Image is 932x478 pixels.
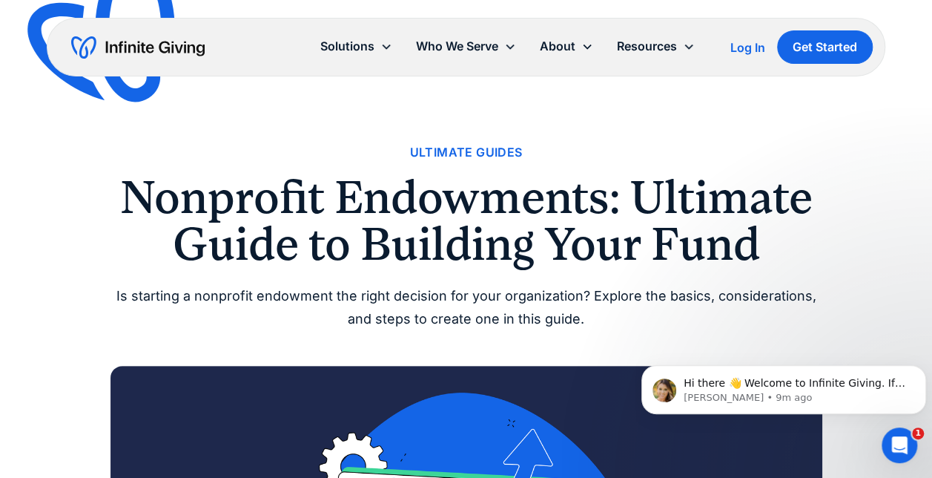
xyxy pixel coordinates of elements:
[528,30,605,62] div: About
[404,30,528,62] div: Who We Serve
[308,30,404,62] div: Solutions
[540,36,575,56] div: About
[110,285,822,330] div: Is starting a nonprofit endowment the right decision for your organization? Explore the basics, c...
[730,39,765,56] a: Log In
[777,30,873,64] a: Get Started
[912,428,924,439] span: 1
[71,36,205,59] a: home
[730,42,765,53] div: Log In
[882,428,917,463] iframe: Intercom live chat
[605,30,707,62] div: Resources
[110,174,822,267] h1: Nonprofit Endowments: Ultimate Guide to Building Your Fund
[635,334,932,438] iframe: Intercom notifications message
[410,143,523,163] a: Ultimate Guides
[320,36,374,56] div: Solutions
[617,36,677,56] div: Resources
[416,36,498,56] div: Who We Serve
